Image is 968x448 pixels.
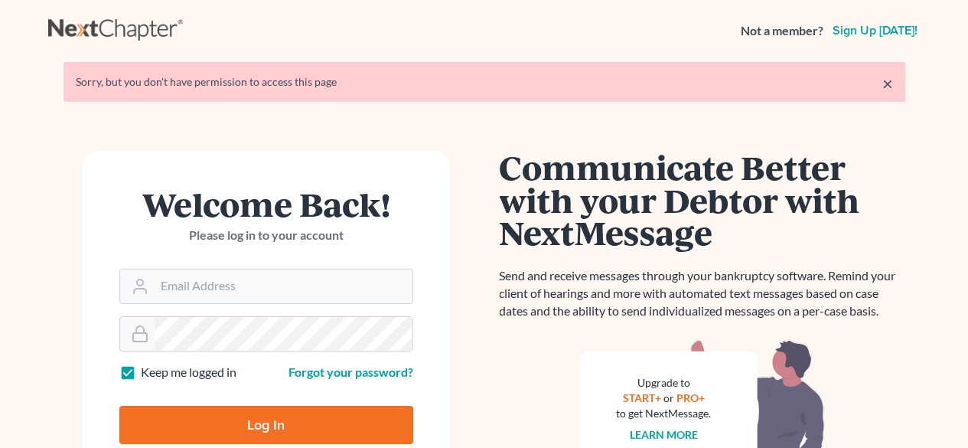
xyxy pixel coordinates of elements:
[500,267,905,320] p: Send and receive messages through your bankruptcy software. Remind your client of hearings and mo...
[623,391,661,404] a: START+
[663,391,674,404] span: or
[829,25,921,37] a: Sign up [DATE]!
[119,406,413,444] input: Log In
[500,151,905,249] h1: Communicate Better with your Debtor with NextMessage
[882,74,893,93] a: ×
[617,406,712,421] div: to get NextMessage.
[119,227,413,244] p: Please log in to your account
[288,365,413,379] a: Forgot your password?
[141,364,236,381] label: Keep me logged in
[617,375,712,391] div: Upgrade to
[630,428,698,441] a: Learn more
[676,391,705,404] a: PRO+
[76,74,893,90] div: Sorry, but you don't have permission to access this page
[741,22,823,40] strong: Not a member?
[155,270,412,303] input: Email Address
[119,188,413,221] h1: Welcome Back!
